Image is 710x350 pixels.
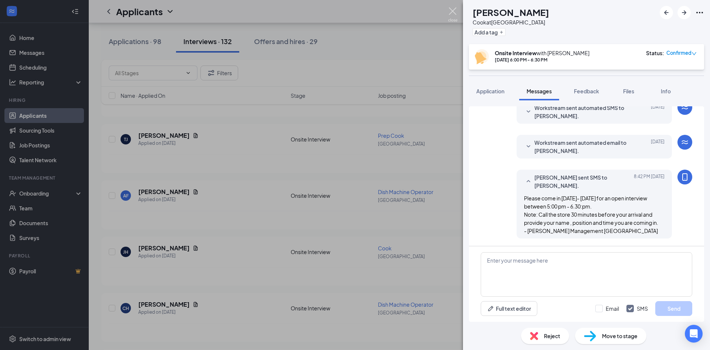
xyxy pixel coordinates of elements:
[662,8,671,17] svg: ArrowLeftNew
[524,107,533,116] svg: SmallChevronDown
[473,19,549,26] div: Cook at [GEOGRAPHIC_DATA]
[680,138,689,147] svg: WorkstreamLogo
[623,88,634,94] span: Files
[524,195,658,234] span: Please come in [DATE]- [DATE] for an open interview between 5:00 pm - 6.30:pm. Note: Call the sto...
[527,88,552,94] span: Messages
[495,50,537,56] b: Onsite Interview
[692,51,697,56] span: down
[473,28,506,36] button: PlusAdd a tag
[661,88,671,94] span: Info
[666,49,692,57] span: Confirmed
[680,103,689,112] svg: WorkstreamLogo
[646,49,664,57] div: Status :
[495,57,589,63] div: [DATE] 6:00 PM - 6:30 PM
[481,301,537,316] button: Full text editorPen
[499,30,504,34] svg: Plus
[680,173,689,181] svg: MobileSms
[476,88,504,94] span: Application
[473,6,549,19] h1: [PERSON_NAME]
[680,8,689,17] svg: ArrowRight
[655,301,692,316] button: Send
[651,139,665,155] span: [DATE]
[487,305,494,312] svg: Pen
[602,332,638,340] span: Move to stage
[677,6,691,19] button: ArrowRight
[634,173,665,190] span: [DATE] 8:42 PM
[534,139,631,155] span: Workstream sent automated email to [PERSON_NAME].
[495,49,589,57] div: with [PERSON_NAME]
[651,104,665,120] span: [DATE]
[695,8,704,17] svg: Ellipses
[524,142,533,151] svg: SmallChevronDown
[574,88,599,94] span: Feedback
[534,104,631,120] span: Workstream sent automated SMS to [PERSON_NAME].
[524,177,533,186] svg: SmallChevronUp
[660,6,673,19] button: ArrowLeftNew
[534,173,631,190] span: [PERSON_NAME] sent SMS to [PERSON_NAME].
[685,325,703,343] div: Open Intercom Messenger
[544,332,560,340] span: Reject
